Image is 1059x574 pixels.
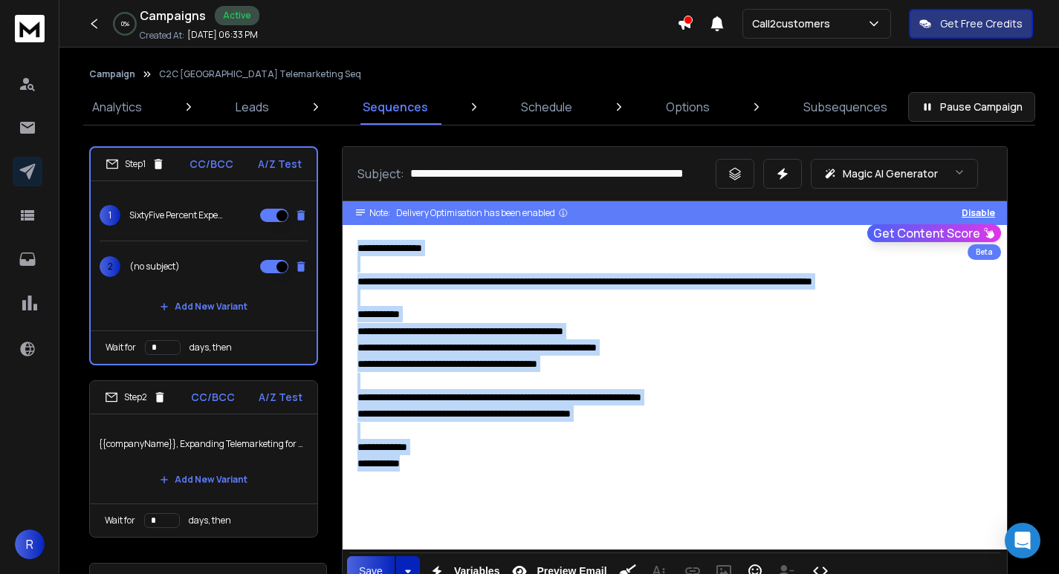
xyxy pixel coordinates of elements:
[357,165,404,183] p: Subject:
[236,98,269,116] p: Leads
[129,261,180,273] p: (no subject)
[752,16,836,31] p: Call2customers
[354,89,437,125] a: Sequences
[1005,523,1040,558] div: Open Intercom Messenger
[105,391,166,404] div: Step 2
[521,98,572,116] p: Schedule
[121,19,129,28] p: 0 %
[15,15,45,42] img: logo
[106,157,165,171] div: Step 1
[140,30,184,42] p: Created At:
[89,146,318,365] li: Step1CC/BCCA/Z Test1SixtyFive Percent Expense Savings For Your Telemarketing Team2(no subject)Add...
[187,29,258,41] p: [DATE] 06:33 PM
[909,9,1033,39] button: Get Free Credits
[657,89,719,125] a: Options
[363,98,428,116] p: Sequences
[140,7,206,25] h1: Campaigns
[106,342,136,353] p: Wait for
[843,166,938,181] p: Magic AI Generator
[227,89,278,125] a: Leads
[396,207,569,219] div: Delivery Optimisation has been enabled
[100,205,120,226] span: 1
[100,256,120,277] span: 2
[258,157,302,172] p: A/Z Test
[92,98,142,116] p: Analytics
[190,157,233,172] p: CC/BCC
[962,207,995,219] button: Disable
[191,390,235,405] p: CC/BCC
[89,380,318,538] li: Step2CC/BCCA/Z Test{{companyName}}, Expanding Telemarketing for Australian BusinessesAdd New Vari...
[215,6,259,25] div: Active
[940,16,1023,31] p: Get Free Credits
[803,98,887,116] p: Subsequences
[811,159,978,189] button: Magic AI Generator
[148,465,259,495] button: Add New Variant
[15,529,45,559] button: R
[105,515,135,526] p: Wait for
[369,207,390,219] span: Note:
[867,224,1001,242] button: Get Content Score
[190,342,232,353] p: days, then
[148,292,259,322] button: Add New Variant
[189,515,231,526] p: days, then
[259,390,302,405] p: A/Z Test
[666,98,710,116] p: Options
[83,89,151,125] a: Analytics
[908,92,1035,122] button: Pause Campaign
[129,209,224,221] p: SixtyFive Percent Expense Savings For Your Telemarketing Team
[794,89,896,125] a: Subsequences
[968,244,1001,260] div: Beta
[89,68,135,80] button: Campaign
[99,423,308,465] p: {{companyName}}, Expanding Telemarketing for Australian Businesses
[159,68,361,80] p: C2C [GEOGRAPHIC_DATA] Telemarketing Seq
[512,89,581,125] a: Schedule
